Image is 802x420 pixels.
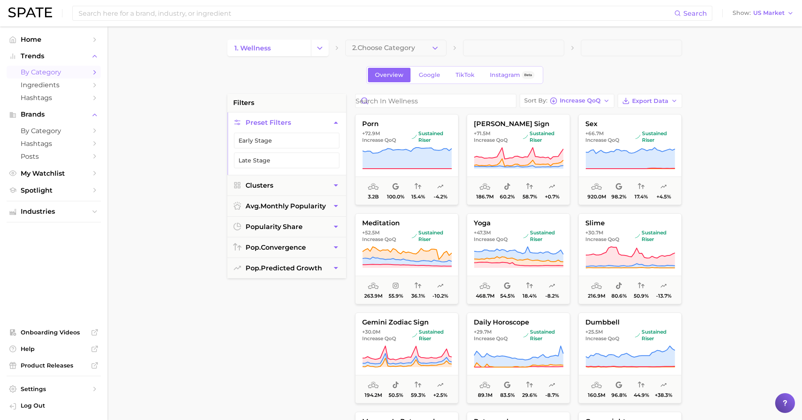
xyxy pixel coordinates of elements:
span: Onboarding Videos [21,329,87,336]
span: average monthly popularity: Very High Popularity [480,281,490,291]
span: Home [21,36,87,43]
span: +30.0m [362,329,380,335]
span: +0.7% [545,194,559,200]
span: Hashtags [21,94,87,102]
span: Increase QoQ [560,98,601,103]
span: popularity share: Google [616,182,622,192]
span: +38.3% [655,392,672,398]
button: Preset Filters [227,112,346,133]
span: popularity predicted growth: Likely [660,182,667,192]
span: Log Out [21,402,94,409]
span: Help [21,345,87,353]
span: gemini zodiac sign [356,319,458,326]
span: meditation [356,220,458,227]
span: 54.5% [500,293,515,299]
span: popularity share: Google [616,380,622,390]
span: Increase QoQ [585,236,619,243]
span: sustained riser [635,229,675,243]
span: -4.2% [434,194,447,200]
span: Product Releases [21,362,87,369]
span: popularity share [246,223,303,231]
span: popularity share: TikTok [392,380,399,390]
span: 96.8% [611,392,627,398]
span: popularity predicted growth: Very Likely [660,380,667,390]
span: 80.6% [611,293,627,299]
button: avg.monthly popularity [227,196,346,216]
span: US Market [753,11,785,15]
span: Increase QoQ [474,335,508,342]
a: Ingredients [7,79,101,91]
button: meditation+52.5m Increase QoQsustained risersustained riser263.9m55.9%36.1%-10.2% [355,213,458,304]
a: TikTok [449,68,482,82]
span: -10.2% [432,293,448,299]
button: pop.convergence [227,237,346,258]
span: +52.5m [362,229,380,236]
span: Hashtags [21,140,87,148]
span: popularity predicted growth: Uncertain [549,182,555,192]
span: 89.1m [478,392,492,398]
span: 263.9m [364,293,382,299]
abbr: average [246,202,260,210]
button: Change Category [311,40,329,56]
span: filters [233,98,254,108]
span: average monthly popularity: Very High Popularity [368,380,379,390]
a: Home [7,33,101,46]
span: Beta [524,72,532,79]
span: Google [419,72,440,79]
span: Posts [21,153,87,160]
span: 50.5% [389,392,403,398]
span: Trends [21,52,87,60]
button: Clusters [227,175,346,196]
span: average monthly popularity: Very High Popularity [480,380,490,390]
span: popularity share: TikTok [504,182,511,192]
span: +25.5m [585,329,603,335]
span: popularity convergence: Low Convergence [526,380,533,390]
a: InstagramBeta [483,68,542,82]
span: Search [683,10,707,17]
span: 216.9m [588,293,605,299]
span: Clusters [246,181,273,189]
img: sustained riser [412,234,417,239]
span: Brands [21,111,87,118]
span: sustained riser [523,130,563,143]
span: average monthly popularity: Very High Popularity [368,182,379,192]
span: 1. wellness [234,44,271,52]
span: 920.0m [587,194,606,200]
span: slime [579,220,681,227]
span: 186.7m [476,194,494,200]
span: 36.1% [411,293,425,299]
span: popularity share: Instagram [392,281,399,291]
span: Increase QoQ [585,137,619,143]
a: Settings [7,383,101,395]
span: popularity predicted growth: Very Unlikely [437,281,444,291]
span: 29.6% [522,392,537,398]
span: 17.4% [635,194,648,200]
span: sustained riser [412,229,451,243]
img: sustained riser [635,333,640,338]
span: Show [733,11,751,15]
span: Export Data [632,98,668,105]
button: pop.predicted growth [227,258,346,278]
a: Onboarding Videos [7,326,101,339]
span: popularity predicted growth: Uncertain [549,281,555,291]
span: popularity share: Google [504,281,511,291]
a: Hashtags [7,91,101,104]
span: popularity convergence: Very Low Convergence [415,182,421,192]
span: +72.9m [362,130,380,136]
a: Posts [7,150,101,163]
span: Settings [21,385,87,393]
span: popularity convergence: Medium Convergence [526,182,533,192]
span: sustained riser [412,130,451,143]
img: sustained riser [412,333,417,338]
button: yoga+47.3m Increase QoQsustained risersustained riser468.7m54.5%18.4%-8.2% [467,213,570,304]
span: sustained riser [523,329,563,342]
button: slime+30.7m Increase QoQsustained risersustained riser216.9m80.6%50.9%-13.7% [578,213,682,304]
span: by Category [21,68,87,76]
a: My Watchlist [7,167,101,180]
button: sex+66.7m Increase QoQsustained risersustained riser920.0m98.2%17.4%+4.5% [578,114,682,205]
span: Increase QoQ [362,236,396,243]
span: 194.2m [365,392,382,398]
span: popularity convergence: Very Low Convergence [526,281,533,291]
a: Overview [368,68,411,82]
span: sustained riser [412,329,451,342]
